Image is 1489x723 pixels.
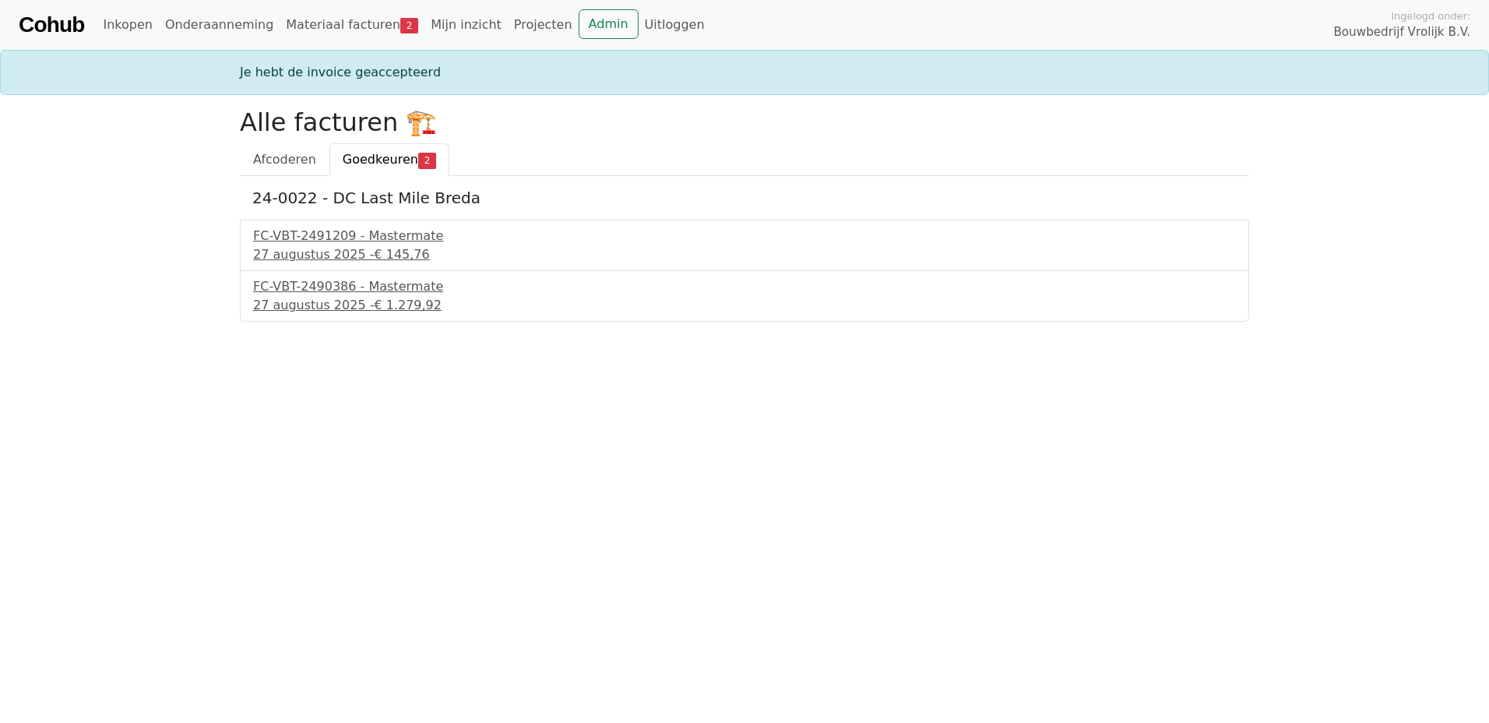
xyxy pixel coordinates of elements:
a: Goedkeuren2 [329,143,449,176]
span: Ingelogd onder: [1391,9,1470,23]
a: Projecten [508,9,579,41]
h2: Alle facturen 🏗️ [240,108,1249,137]
span: 2 [400,18,418,34]
a: Afcoderen [240,143,329,176]
span: 2 [418,153,436,168]
span: Bouwbedrijf Vrolijk B.V. [1333,23,1470,41]
a: FC-VBT-2490386 - Mastermate27 augustus 2025 -€ 1.279,92 [253,277,1236,315]
a: Cohub [19,6,84,44]
span: € 1.279,92 [374,298,442,312]
span: € 145,76 [374,247,429,262]
a: Admin [579,9,639,39]
div: 27 augustus 2025 - [253,296,1236,315]
div: FC-VBT-2491209 - Mastermate [253,227,1236,245]
a: FC-VBT-2491209 - Mastermate27 augustus 2025 -€ 145,76 [253,227,1236,264]
a: Inkopen [97,9,158,41]
a: Materiaal facturen2 [280,9,424,41]
a: Uitloggen [639,9,711,41]
span: Goedkeuren [343,152,418,167]
span: Afcoderen [253,152,316,167]
h5: 24-0022 - DC Last Mile Breda [252,189,1237,207]
a: Mijn inzicht [424,9,508,41]
div: 27 augustus 2025 - [253,245,1236,264]
div: Je hebt de invoice geaccepteerd [231,63,1258,82]
a: Onderaanneming [159,9,280,41]
div: FC-VBT-2490386 - Mastermate [253,277,1236,296]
